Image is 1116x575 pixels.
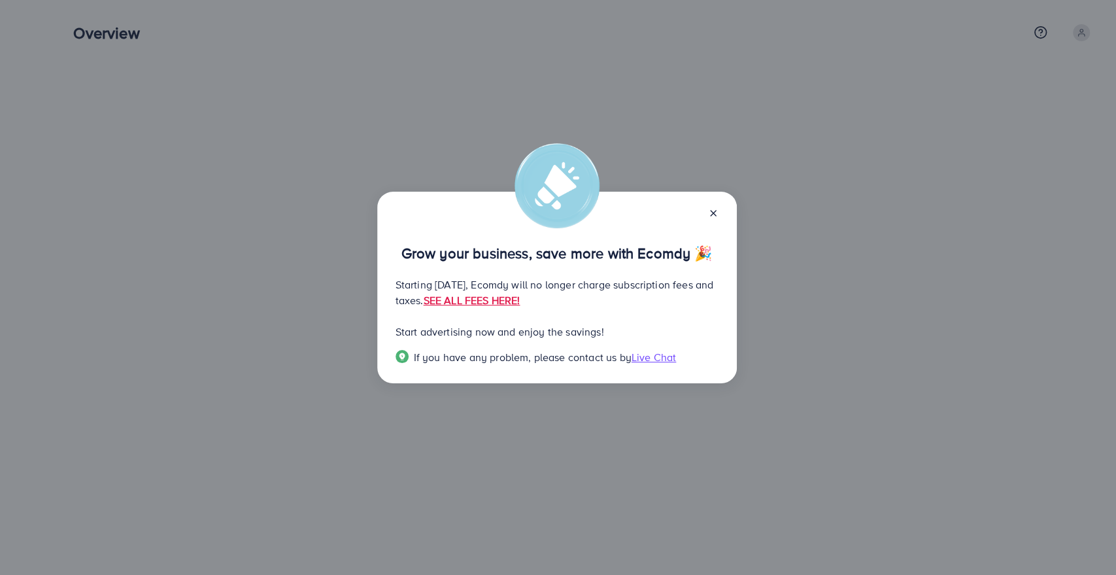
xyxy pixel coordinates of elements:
[396,350,409,363] img: Popup guide
[515,143,600,228] img: alert
[396,277,719,308] p: Starting [DATE], Ecomdy will no longer charge subscription fees and taxes.
[414,350,632,364] span: If you have any problem, please contact us by
[396,245,719,261] p: Grow your business, save more with Ecomdy 🎉
[423,293,520,307] a: SEE ALL FEES HERE!
[632,350,676,364] span: Live Chat
[396,324,719,340] p: Start advertising now and enjoy the savings!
